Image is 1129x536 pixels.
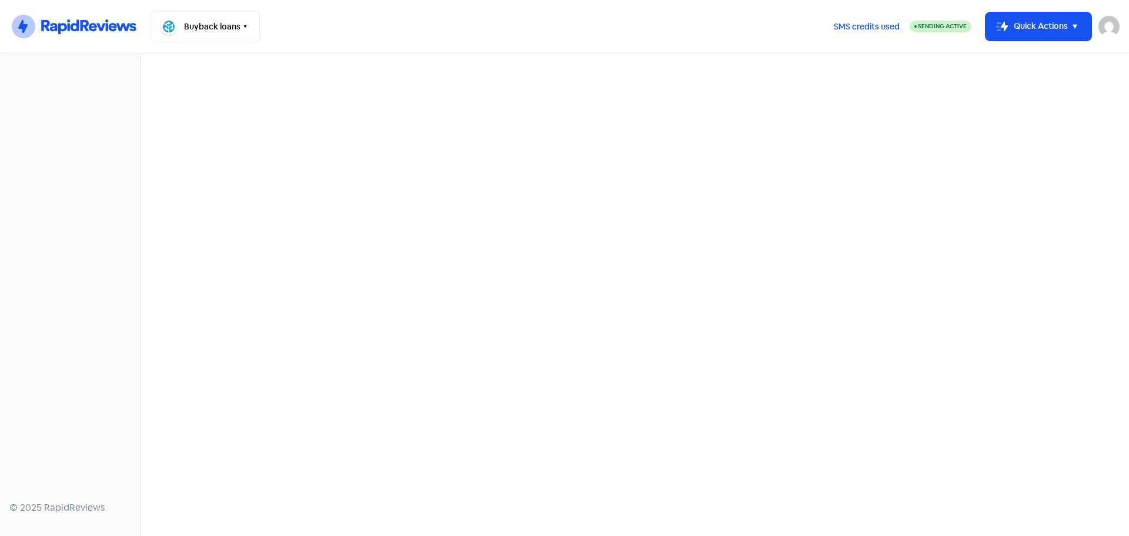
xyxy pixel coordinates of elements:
span: SMS credits used [834,21,900,33]
span: Sending Active [918,22,967,30]
button: Buyback loans [151,11,260,42]
div: © 2025 RapidReviews [9,501,131,515]
a: Sending Active [910,19,971,34]
a: SMS credits used [824,19,910,32]
button: Quick Actions [986,12,1091,41]
img: User [1098,16,1120,37]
